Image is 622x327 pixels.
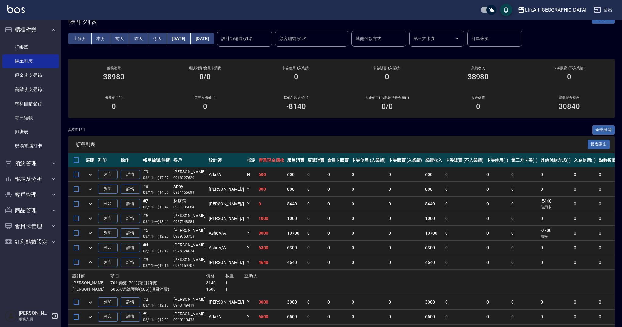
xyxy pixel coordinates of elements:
button: 列印 [98,297,118,307]
button: 紅利點數設定 [2,234,59,250]
button: 列印 [98,312,118,322]
p: [PERSON_NAME] [72,286,110,293]
td: -2700 [539,226,573,240]
a: 詳情 [121,199,140,209]
td: 0 [387,182,424,196]
p: 信用卡 [541,204,571,210]
p: 08/11 (一) 12:17 [143,248,170,254]
td: Y [245,241,257,255]
td: 0 [350,295,387,309]
button: 前天 [110,33,129,44]
td: 3000 [257,295,286,309]
td: 0 [444,197,485,211]
td: 0 [306,211,326,226]
h2: 營業現金應收 [531,96,607,100]
button: 列印 [98,185,118,194]
a: 新開單 [592,15,615,21]
td: 0 [510,211,539,226]
td: 4640 [257,255,286,270]
a: 帳單列表 [2,54,59,68]
td: 0 [572,255,597,270]
button: 列印 [98,199,118,209]
td: 0 [539,211,573,226]
td: 4640 [424,255,444,270]
th: 業績收入 [424,153,444,167]
td: Y [245,310,257,324]
td: 0 [510,182,539,196]
td: 0 [510,295,539,309]
p: 共 9 筆, 1 / 1 [68,127,85,133]
button: expand row [86,258,95,267]
h3: 服務消費 [76,66,152,70]
td: 0 [572,167,597,182]
td: 0 [572,295,597,309]
button: 列印 [98,228,118,238]
button: 登出 [591,4,615,16]
td: 0 [510,197,539,211]
td: 10700 [286,226,306,240]
h2: 卡券使用 (入業績) [258,66,334,70]
p: 0968327620 [173,175,206,181]
p: 3140 [206,280,225,286]
td: 6500 [424,310,444,324]
td: 0 [485,167,510,182]
a: 打帳單 [2,40,59,54]
td: 0 [539,241,573,255]
td: 0 [485,255,510,270]
th: 客戶 [172,153,207,167]
td: 0 [306,167,326,182]
td: #3 [142,255,172,270]
td: 1000 [286,211,306,226]
th: 設計師 [207,153,245,167]
td: Ashely /A [207,241,245,255]
th: 其他付款方式(-) [539,153,573,167]
button: save [500,4,512,16]
td: 0 [326,226,350,240]
td: 0 [326,167,350,182]
td: 0 [444,167,485,182]
td: 0 [539,182,573,196]
td: #7 [142,197,172,211]
td: 0 [350,182,387,196]
p: 0926024024 [173,248,206,254]
td: 1000 [257,211,286,226]
div: [PERSON_NAME] [173,242,206,248]
td: 0 [326,241,350,255]
h3: 38980 [468,73,489,81]
td: Y [245,255,257,270]
div: 林庭瑄 [173,198,206,204]
div: [PERSON_NAME] [173,213,206,219]
h3: 0/0 [199,73,211,81]
h2: 卡券販賣 (不入業績) [531,66,607,70]
td: 0 [387,255,424,270]
button: expand row [86,214,95,223]
td: 0 [387,211,424,226]
img: Person [5,310,17,322]
button: 本月 [92,33,110,44]
span: 數量 [225,273,234,278]
p: 605米樂絲護髮(605)(項目消費) [110,286,206,293]
h3: 0 /0 [382,102,393,111]
p: 08/11 (一) 12:20 [143,234,170,239]
button: 櫃檯作業 [2,22,59,38]
button: 列印 [98,214,118,223]
button: expand row [86,199,95,208]
td: 0 [326,197,350,211]
td: #1 [142,310,172,324]
td: [PERSON_NAME] /j [207,295,245,309]
a: 報表匯出 [588,141,610,147]
td: 0 [485,310,510,324]
button: 商品管理 [2,203,59,218]
div: Abby [173,183,206,190]
td: 0 [306,182,326,196]
a: 詳情 [121,228,140,238]
td: 0 [444,310,485,324]
td: Ashely /A [207,226,245,240]
span: 項目 [110,273,119,278]
button: 客戶管理 [2,187,59,203]
p: 0937948584 [173,219,206,225]
h3: -8140 [286,102,306,111]
span: 價格 [206,273,215,278]
td: 0 [485,226,510,240]
h2: 業績收入 [440,66,516,70]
